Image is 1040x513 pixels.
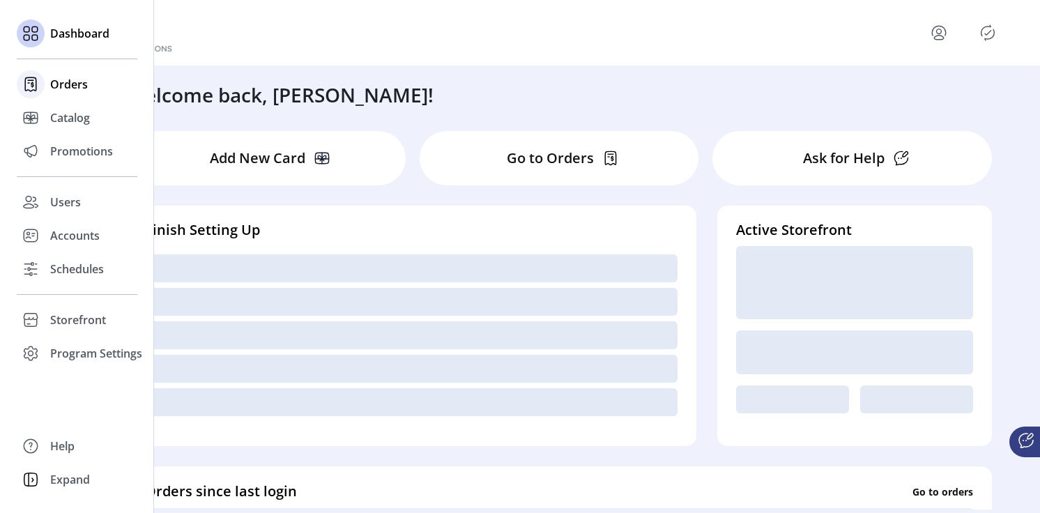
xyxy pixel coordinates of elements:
span: Accounts [50,227,100,244]
span: Catalog [50,109,90,126]
h4: Active Storefront [736,220,973,240]
p: Go to Orders [507,148,594,169]
span: Expand [50,471,90,488]
span: Storefront [50,312,106,328]
span: Users [50,194,81,210]
span: Schedules [50,261,104,277]
span: Help [50,438,75,454]
h4: Finish Setting Up [145,220,678,240]
button: Publisher Panel [977,22,999,44]
h4: Orders since last login [145,481,297,502]
h3: Welcome back, [PERSON_NAME]! [127,80,434,109]
button: menu [928,22,950,44]
p: Add New Card [210,148,305,169]
span: Orders [50,76,88,93]
span: Program Settings [50,345,142,362]
p: Ask for Help [803,148,885,169]
span: Dashboard [50,25,109,42]
span: Promotions [50,143,113,160]
p: Go to orders [912,484,973,498]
